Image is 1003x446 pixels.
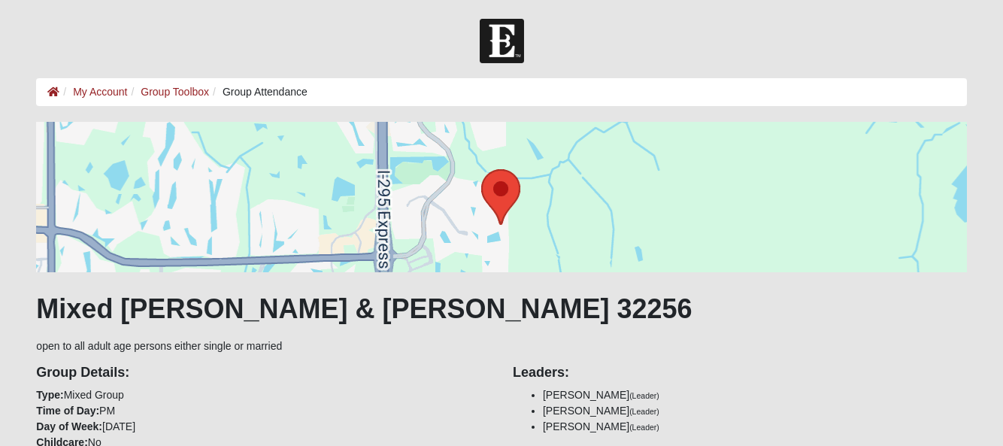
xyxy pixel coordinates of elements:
[36,365,490,381] h4: Group Details:
[629,391,659,400] small: (Leader)
[629,407,659,416] small: (Leader)
[480,19,524,63] img: Church of Eleven22 Logo
[513,365,967,381] h4: Leaders:
[543,403,967,419] li: [PERSON_NAME]
[36,293,966,325] h1: Mixed [PERSON_NAME] & [PERSON_NAME] 32256
[543,387,967,403] li: [PERSON_NAME]
[209,84,308,100] li: Group Attendance
[73,86,127,98] a: My Account
[36,389,63,401] strong: Type:
[141,86,209,98] a: Group Toolbox
[36,405,99,417] strong: Time of Day:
